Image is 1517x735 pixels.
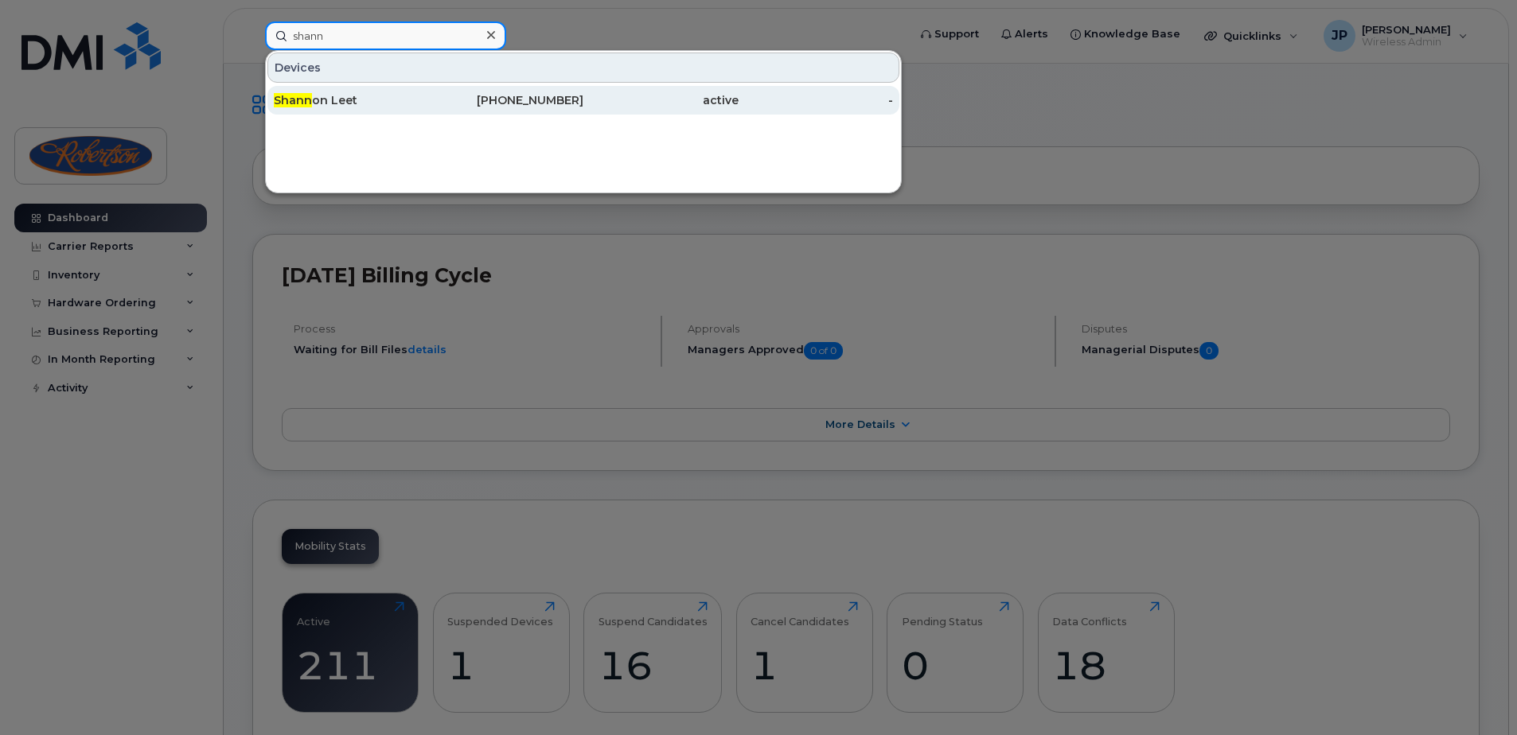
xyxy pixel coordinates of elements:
[267,86,899,115] a: Shannon Leet[PHONE_NUMBER]active-
[274,93,312,107] span: Shann
[429,92,584,108] div: [PHONE_NUMBER]
[583,92,739,108] div: active
[739,92,894,108] div: -
[274,92,429,108] div: on Leet
[267,52,899,83] div: Devices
